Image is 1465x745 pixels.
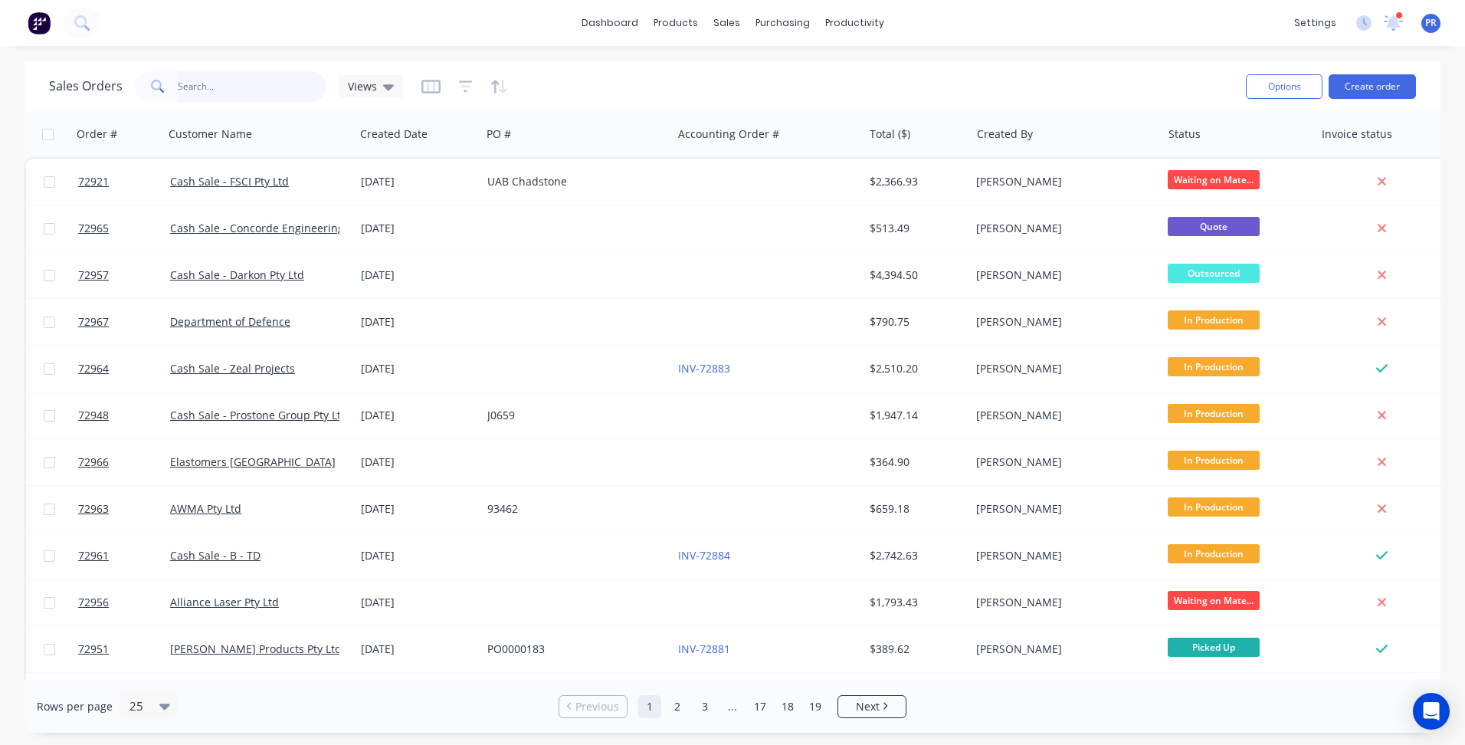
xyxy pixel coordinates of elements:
[1168,497,1260,517] span: In Production
[678,126,779,142] div: Accounting Order #
[361,455,475,470] div: [DATE]
[78,626,170,672] a: 72951
[487,642,657,657] div: PO0000183
[78,252,170,298] a: 72957
[574,11,646,34] a: dashboard
[78,486,170,532] a: 72963
[678,361,730,376] a: INV-72883
[870,267,959,283] div: $4,394.50
[170,314,290,329] a: Department of Defence
[748,11,818,34] div: purchasing
[666,695,689,718] a: Page 2
[818,11,892,34] div: productivity
[77,126,117,142] div: Order #
[976,408,1146,423] div: [PERSON_NAME]
[678,548,730,563] a: INV-72884
[1322,126,1392,142] div: Invoice status
[361,174,475,189] div: [DATE]
[870,361,959,376] div: $2,510.20
[361,361,475,376] div: [DATE]
[169,126,252,142] div: Customer Name
[1413,693,1450,730] div: Open Intercom Messenger
[1168,404,1260,423] span: In Production
[870,455,959,470] div: $364.90
[678,642,730,656] a: INV-72881
[552,695,913,718] ul: Pagination
[1329,74,1416,99] button: Create order
[78,314,109,330] span: 72967
[78,392,170,438] a: 72948
[78,408,109,423] span: 72948
[1168,638,1260,657] span: Picked Up
[976,455,1146,470] div: [PERSON_NAME]
[361,595,475,610] div: [DATE]
[977,126,1033,142] div: Created By
[361,221,475,236] div: [DATE]
[776,695,799,718] a: Page 18
[870,174,959,189] div: $2,366.93
[361,548,475,563] div: [DATE]
[170,408,348,422] a: Cash Sale - Prostone Group Pty Ltd
[870,595,959,610] div: $1,793.43
[870,221,959,236] div: $513.49
[976,501,1146,517] div: [PERSON_NAME]
[749,695,772,718] a: Page 17
[361,267,475,283] div: [DATE]
[78,501,109,517] span: 72963
[1246,74,1322,99] button: Options
[78,221,109,236] span: 72965
[1168,544,1260,563] span: In Production
[1286,11,1344,34] div: settings
[170,361,295,376] a: Cash Sale - Zeal Projects
[1168,264,1260,283] span: Outsourced
[721,695,744,718] a: Jump forward
[170,221,389,235] a: Cash Sale - Concorde Engineering Services
[1425,16,1437,30] span: PR
[78,205,170,251] a: 72965
[976,174,1146,189] div: [PERSON_NAME]
[487,126,511,142] div: PO #
[976,642,1146,657] div: [PERSON_NAME]
[976,221,1146,236] div: [PERSON_NAME]
[1168,357,1260,376] span: In Production
[78,595,109,610] span: 72956
[838,699,906,714] a: Next page
[28,11,51,34] img: Factory
[1168,126,1201,142] div: Status
[361,501,475,517] div: [DATE]
[78,267,109,283] span: 72957
[976,267,1146,283] div: [PERSON_NAME]
[78,174,109,189] span: 72921
[870,408,959,423] div: $1,947.14
[638,695,661,718] a: Page 1 is your current page
[870,548,959,563] div: $2,742.63
[78,673,170,719] a: 72962
[487,174,657,189] div: UAB Chadstone
[170,267,304,282] a: Cash Sale - Darkon Pty Ltd
[78,346,170,392] a: 72964
[976,595,1146,610] div: [PERSON_NAME]
[170,642,342,656] a: [PERSON_NAME] Products Pty Ltd
[78,548,109,563] span: 72961
[78,299,170,345] a: 72967
[870,501,959,517] div: $659.18
[348,78,377,94] span: Views
[78,579,170,625] a: 72956
[976,548,1146,563] div: [PERSON_NAME]
[646,11,706,34] div: products
[49,79,123,94] h1: Sales Orders
[487,408,657,423] div: J0659
[1168,217,1260,236] span: Quote
[804,695,827,718] a: Page 19
[856,699,880,714] span: Next
[487,501,657,517] div: 93462
[360,126,428,142] div: Created Date
[1168,310,1260,330] span: In Production
[178,71,327,102] input: Search...
[976,314,1146,330] div: [PERSON_NAME]
[78,533,170,579] a: 72961
[78,361,109,376] span: 72964
[575,699,619,714] span: Previous
[170,501,241,516] a: AWMA Pty Ltd
[170,455,336,469] a: Elastomers [GEOGRAPHIC_DATA]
